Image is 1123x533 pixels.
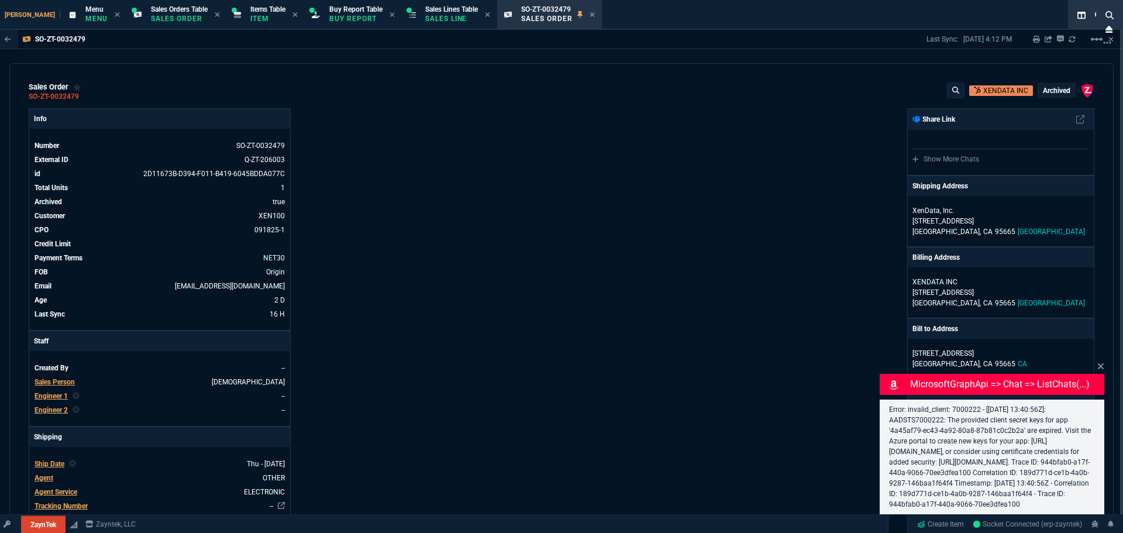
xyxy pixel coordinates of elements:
nx-icon: Close Tab [292,11,298,20]
nx-icon: Split Panels [1073,8,1090,22]
span: -- [281,406,285,414]
p: Menu [85,14,108,23]
tr: See Marketplace Order [34,168,285,180]
p: Sales Line [425,14,478,23]
p: SO-ZT-0032479 [35,35,85,44]
a: 50ShKFuyOa0L91_hAAFT [973,519,1082,529]
nx-icon: Close Workbench [1101,22,1117,36]
p: Staff [29,331,290,351]
span: NET30 [263,254,285,262]
div: Add to Watchlist [73,82,81,92]
tr: undefined [34,458,285,470]
tr: undefined [34,196,285,208]
tr: undefined [34,182,285,194]
span: ELECTRONIC [244,488,285,496]
span: CA [983,299,993,307]
p: Last Sync: [926,35,963,44]
span: Last Sync [35,310,65,318]
span: [GEOGRAPHIC_DATA], [912,299,981,307]
tr: undefined [34,238,285,250]
tr: undefined [34,472,285,484]
span: -- [281,364,285,372]
span: Ship Date [35,460,64,468]
span: Sales Person [35,378,75,386]
span: FOB [35,268,48,276]
tr: trofidal@xendata.com [34,280,285,292]
span: 9/18/25 => 4:12 PM [270,310,285,318]
span: 95665 [995,228,1015,236]
a: msbcCompanyName [82,519,139,529]
nx-icon: Clear selected rep [73,405,80,415]
p: Sales Order [521,14,573,23]
span: Items Table [250,5,285,13]
tr: undefined [34,486,285,498]
nx-icon: Close Tab [115,11,120,20]
a: SO-ZT-0032479 [29,96,79,98]
span: 2025-09-18T00:00:00.000Z [247,460,285,468]
span: Credit Limit [35,240,71,248]
span: Created By [35,364,68,372]
span: [PERSON_NAME] [5,11,60,19]
p: [STREET_ADDRESS] [912,348,1089,359]
span: Tracking Number [35,502,88,510]
a: Open Customer in hubSpot [969,85,1033,96]
span: CA [983,228,993,236]
span: Menu [85,5,104,13]
span: -- [281,392,285,400]
tr: 9/17/25 => 7:00 PM [34,294,285,306]
nx-icon: Clear selected rep [73,391,80,401]
p: Error: invalid_client: 7000222 - [[DATE] 13:40:56Z]: AADSTS7000222: The provided client secret ke... [889,404,1095,510]
span: Engineer 1 [35,392,68,400]
span: Number [35,142,59,150]
span: 95665 [995,299,1015,307]
p: XENDATA INC [912,277,1025,287]
a: -- [270,502,273,510]
span: VAHI [212,378,285,386]
span: Sales Lines Table [425,5,478,13]
span: id [35,170,40,178]
tr: undefined [34,500,285,512]
a: XEN100 [259,212,285,220]
span: Origin [266,268,285,276]
p: [STREET_ADDRESS] [912,216,1089,226]
tr: undefined [34,252,285,264]
p: Bill to Address [912,324,958,334]
nx-icon: Clear selected rep [69,459,76,469]
span: External ID [35,156,68,164]
tr: undefined [34,224,285,236]
nx-icon: Close Tab [215,11,220,20]
p: Billing Address [912,252,960,263]
div: sales order [29,82,81,92]
span: SO-ZT-0032479 [521,5,571,13]
p: XenData, Inc. [912,205,1025,216]
a: See Marketplace Order [244,156,285,164]
nx-icon: Close Tab [590,11,595,20]
span: See Marketplace Order [236,142,285,150]
span: 9/17/25 => 7:00 PM [274,296,285,304]
span: Socket Connected (erp-zayntek) [973,520,1082,528]
span: undefined [283,240,285,248]
span: Age [35,296,47,304]
span: Archived [35,198,62,206]
span: [GEOGRAPHIC_DATA] [1018,299,1085,307]
span: Email [35,282,51,290]
span: [GEOGRAPHIC_DATA], [912,228,981,236]
p: Item [250,14,285,23]
a: 091825-1 [254,226,285,234]
p: XENDATA INC [983,85,1028,96]
span: trofidal@xendata.com [175,282,285,290]
span: true [273,198,285,206]
span: CPO [35,226,49,234]
nx-icon: Search [1090,8,1108,22]
nx-icon: Close Tab [485,11,490,20]
tr: undefined [34,362,285,374]
span: Total Units [35,184,68,192]
span: 1 [281,184,285,192]
tr: See Marketplace Order [34,140,285,152]
nx-icon: Close Tab [390,11,395,20]
span: Agent Service [35,488,77,496]
tr: undefined [34,266,285,278]
a: Create Item [912,515,969,533]
span: [GEOGRAPHIC_DATA] [1018,228,1085,236]
tr: undefined [34,376,285,388]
